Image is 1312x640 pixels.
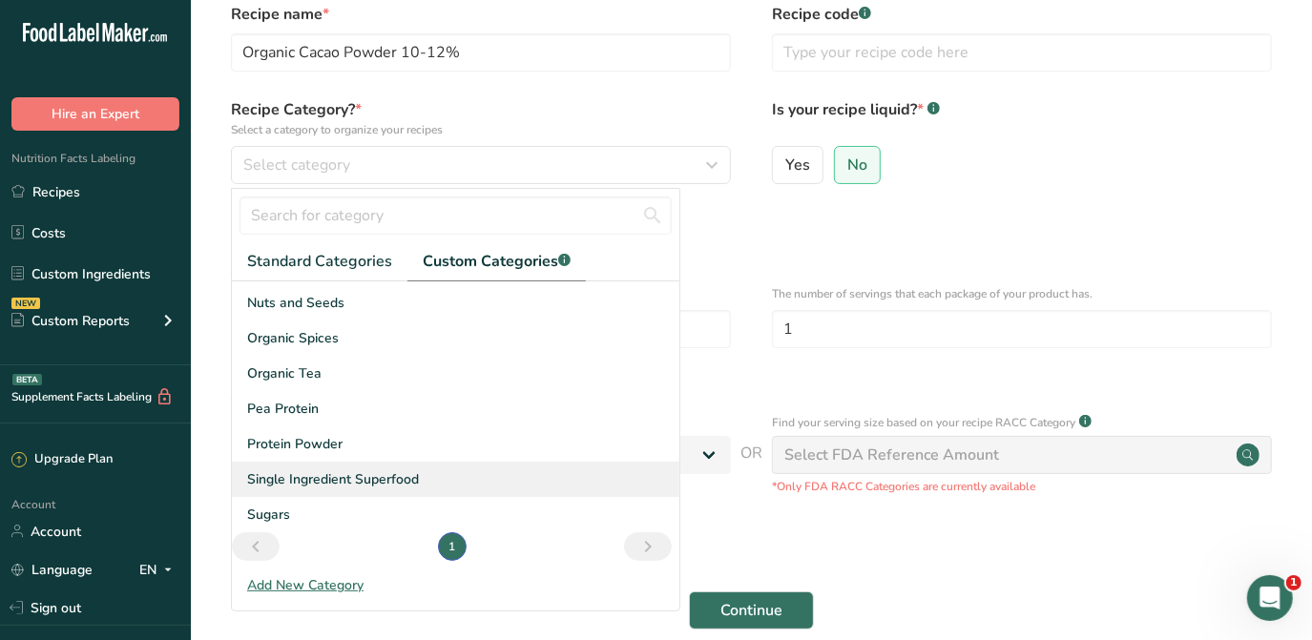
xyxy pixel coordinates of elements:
iframe: Intercom live chat [1247,575,1293,621]
label: Recipe Category? [231,98,731,138]
span: No [847,155,867,175]
span: Nuts and Seeds [247,293,344,313]
span: Protein Powder [247,434,343,454]
span: Organic Spices [247,328,339,348]
p: *Only FDA RACC Categories are currently available [772,478,1272,495]
span: Custom Categories [423,250,571,273]
div: EN [139,558,179,581]
div: Select FDA Reference Amount [784,444,999,466]
label: Recipe code [772,3,1272,26]
div: Add New Category [232,575,679,595]
p: Find your serving size based on your recipe RACC Category [772,414,1075,431]
input: Search for category [239,196,672,235]
span: Single Ingredient Superfood [247,469,419,489]
input: Type your recipe code here [772,33,1272,72]
div: NEW [11,298,40,309]
span: Sugars [247,505,290,525]
span: OR [740,442,762,495]
span: Yes [785,155,810,175]
a: Previous page [232,532,280,561]
span: 1 [1286,575,1302,590]
span: Organic Tea [247,363,322,383]
label: Is your recipe liquid? [772,98,1272,138]
a: Language [11,553,93,587]
span: Continue [720,599,782,622]
p: The number of servings that each package of your product has. [772,285,1272,302]
span: Pea Protein [247,399,319,419]
div: BETA [12,374,42,385]
p: Select a category to organize your recipes [231,121,731,138]
div: Upgrade Plan [11,450,113,469]
span: Standard Categories [247,250,392,273]
a: Next page [624,532,672,561]
button: Hire an Expert [11,97,179,131]
button: Select category [231,146,731,184]
input: Type your recipe name here [231,33,731,72]
label: Recipe name [231,3,731,26]
span: Select category [243,154,350,176]
button: Continue [689,591,814,630]
div: Custom Reports [11,311,130,331]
